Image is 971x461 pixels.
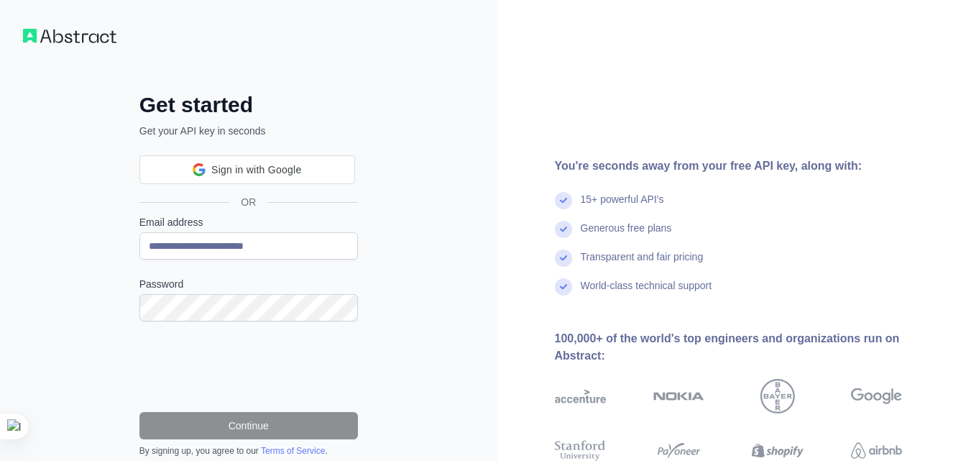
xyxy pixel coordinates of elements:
div: 15+ powerful API's [581,192,664,221]
iframe: reCAPTCHA [139,339,358,395]
p: Get your API key in seconds [139,124,358,138]
img: Workflow [23,29,116,43]
div: You're seconds away from your free API key, along with: [555,158,949,175]
div: Sign in with Google [139,155,355,184]
label: Email address [139,215,358,229]
div: Generous free plans [581,221,672,250]
h2: Get started [139,92,358,118]
img: nokia [653,379,704,414]
img: check mark [555,192,572,209]
img: bayer [760,379,795,414]
img: check mark [555,278,572,296]
div: 100,000+ of the world's top engineers and organizations run on Abstract: [555,330,949,365]
div: World-class technical support [581,278,712,307]
button: Continue [139,412,358,439]
label: Password [139,277,358,291]
span: Sign in with Google [211,163,301,178]
img: check mark [555,250,572,267]
div: Transparent and fair pricing [581,250,704,278]
img: google [851,379,902,414]
a: Terms of Service [261,446,325,456]
img: check mark [555,221,572,238]
span: OR [229,195,267,209]
div: By signing up, you agree to our . [139,445,358,457]
img: accenture [555,379,606,414]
